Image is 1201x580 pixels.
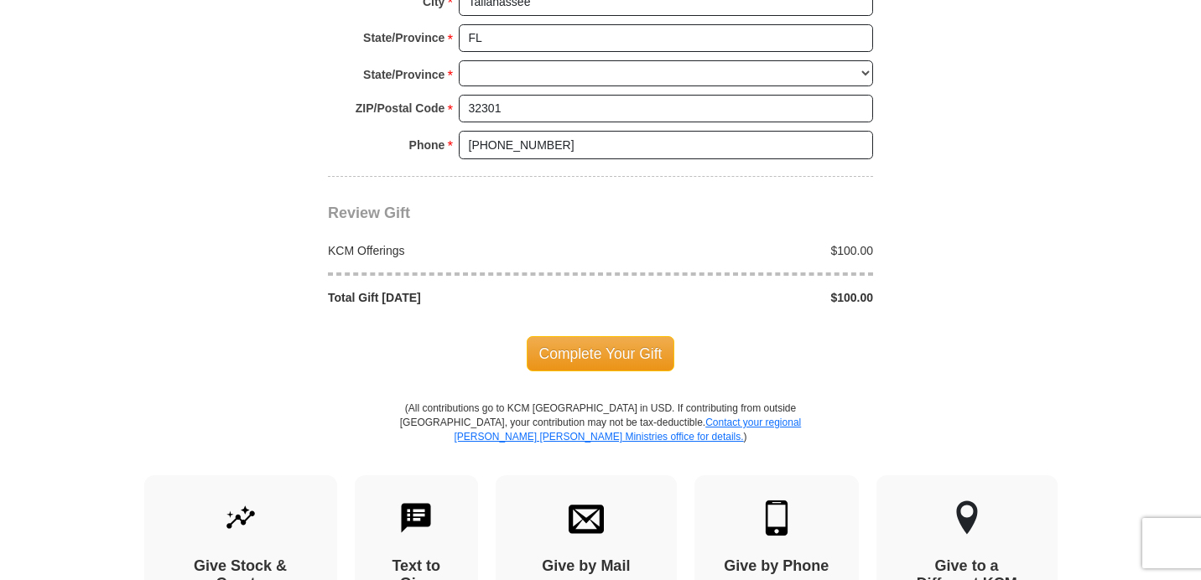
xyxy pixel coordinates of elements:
[356,96,445,120] strong: ZIP/Postal Code
[399,401,802,474] p: (All contributions go to KCM [GEOGRAPHIC_DATA] in USD. If contributing from outside [GEOGRAPHIC_D...
[363,26,445,49] strong: State/Province
[409,133,445,157] strong: Phone
[320,289,601,306] div: Total Gift [DATE]
[724,557,829,576] h4: Give by Phone
[527,336,675,371] span: Complete Your Gift
[398,500,434,536] img: text-to-give.svg
[223,500,258,536] img: give-by-stock.svg
[525,557,647,576] h4: Give by Mail
[600,289,882,306] div: $100.00
[320,242,601,259] div: KCM Offerings
[569,500,604,536] img: envelope.svg
[363,63,445,86] strong: State/Province
[955,500,979,536] img: other-region
[328,205,410,221] span: Review Gift
[759,500,794,536] img: mobile.svg
[600,242,882,259] div: $100.00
